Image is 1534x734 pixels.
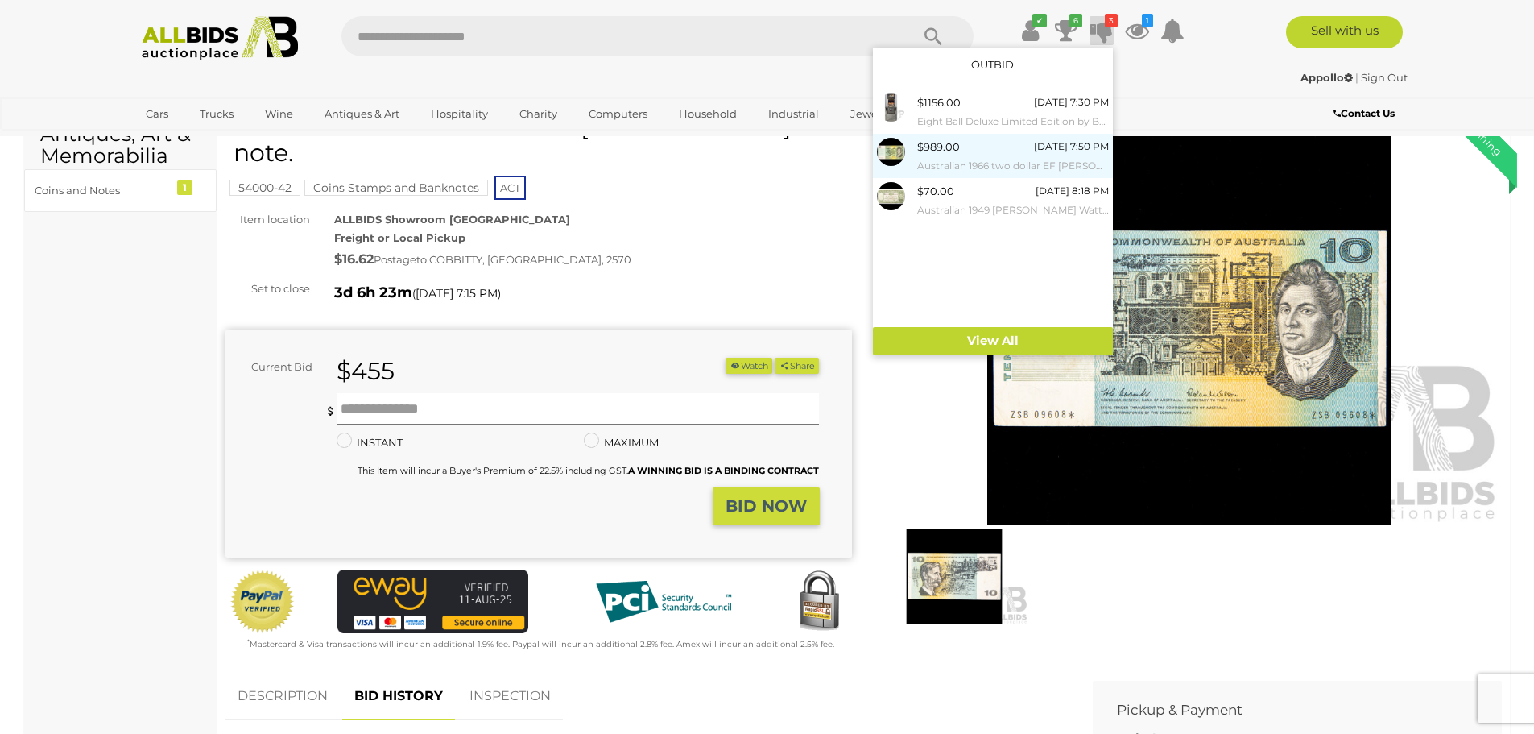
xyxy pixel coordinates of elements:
a: Antiques & Art [314,101,410,127]
a: Charity [509,101,568,127]
button: Watch [726,358,772,375]
a: Appollo [1300,71,1355,84]
a: Sell with us [1286,16,1403,48]
div: [DATE] 8:18 PM [1036,182,1109,200]
a: Coins and Notes 1 [24,169,217,212]
div: 1 [177,180,192,195]
div: [DATE] 7:30 PM [1034,93,1109,111]
b: Contact Us [1333,107,1395,119]
a: 6 [1054,16,1078,45]
i: ✔ [1032,14,1047,27]
div: Winning [1443,97,1517,171]
a: Jewellery [840,101,911,127]
div: [DATE] 7:50 PM [1034,138,1109,156]
a: Industrial [758,101,829,127]
i: 3 [1105,14,1118,27]
span: | [1355,71,1358,84]
mark: 54000-42 [229,180,300,196]
a: DESCRIPTION [225,673,340,720]
img: 54000-41a.jpg [877,138,905,166]
img: Allbids.com.au [133,16,308,60]
strong: ALLBIDS Showroom [GEOGRAPHIC_DATA] [334,213,570,226]
div: $1156.00 [917,93,961,112]
strong: Freight or Local Pickup [334,231,465,244]
a: INSPECTION [457,673,563,720]
button: BID NOW [713,487,820,525]
img: Australian 1966 ten dollar VF Coombs Randall STAR note. [880,529,1028,624]
strong: Appollo [1300,71,1353,84]
a: View All [873,327,1113,355]
strong: $455 [337,356,395,386]
small: Australian 1966 two dollar EF [PERSON_NAME] STAR note. [917,157,1109,175]
img: Australian 1966 ten dollar VF Coombs Randall STAR note. [876,121,1503,525]
a: Household [668,101,747,127]
a: $70.00 [DATE] 8:18 PM Australian 1949 [PERSON_NAME] Watt one pound note, W3 873119 high grade. [873,178,1113,222]
a: 3 [1090,16,1114,45]
a: Cars [135,101,179,127]
a: $1156.00 [DATE] 7:30 PM Eight Ball Deluxe Limited Edition by Bally Manufacturing Co. [873,89,1113,134]
small: This Item will incur a Buyer's Premium of 22.5% including GST. [358,465,819,476]
b: A WINNING BID IS A BINDING CONTRACT [628,465,819,476]
a: Coins Stamps and Banknotes [304,181,488,194]
i: 1 [1142,14,1153,27]
mark: Coins Stamps and Banknotes [304,180,488,196]
button: Search [893,16,974,56]
a: Contact Us [1333,105,1399,122]
div: Coins and Notes [35,181,167,200]
a: Wine [254,101,304,127]
img: 53981-3a.jpg [877,93,905,122]
small: Mastercard & Visa transactions will incur an additional 1.9% fee. Paypal will incur an additional... [247,639,834,649]
a: Computers [578,101,658,127]
span: to COBBITTY, [GEOGRAPHIC_DATA], 2570 [416,253,631,266]
span: ACT [494,176,526,200]
strong: 3d 6h 23m [334,284,412,301]
a: Hospitality [420,101,498,127]
img: PCI DSS compliant [583,570,744,634]
label: INSTANT [337,433,403,452]
a: $989.00 [DATE] 7:50 PM Australian 1966 two dollar EF [PERSON_NAME] STAR note. [873,134,1113,178]
button: Share [775,358,819,375]
i: 6 [1069,14,1082,27]
a: Trucks [189,101,244,127]
a: [GEOGRAPHIC_DATA] [135,127,271,154]
h1: Australian 1966 ten dollar VF [PERSON_NAME] note. [234,113,848,166]
a: Outbid [971,58,1014,71]
strong: BID NOW [726,496,807,516]
span: [DATE] 7:15 PM [416,286,498,301]
small: Australian 1949 [PERSON_NAME] Watt one pound note, W3 873119 high grade. [917,201,1109,219]
strong: $16.62 [334,251,374,267]
a: 54000-42 [229,181,300,194]
small: Eight Ball Deluxe Limited Edition by Bally Manufacturing Co. [917,113,1109,131]
a: BID HISTORY [342,673,455,720]
img: Official PayPal Seal [229,570,296,634]
a: 1 [1125,16,1149,45]
span: ( ) [412,287,501,300]
div: Current Bid [225,358,325,376]
h2: Antiques, Art & Memorabilia [40,123,201,168]
li: Watch this item [726,358,772,375]
div: $989.00 [917,138,960,156]
img: eWAY Payment Gateway [337,570,528,633]
label: MAXIMUM [584,433,659,452]
div: $70.00 [917,182,954,201]
img: 54000-45a.jpg [877,182,905,210]
a: Sign Out [1361,71,1408,84]
img: Secured by Rapid SSL [787,570,851,634]
div: Set to close [213,280,322,298]
div: Postage [334,248,852,272]
h2: Pickup & Payment [1117,703,1453,718]
a: ✔ [1019,16,1043,45]
div: Item location [213,210,322,229]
